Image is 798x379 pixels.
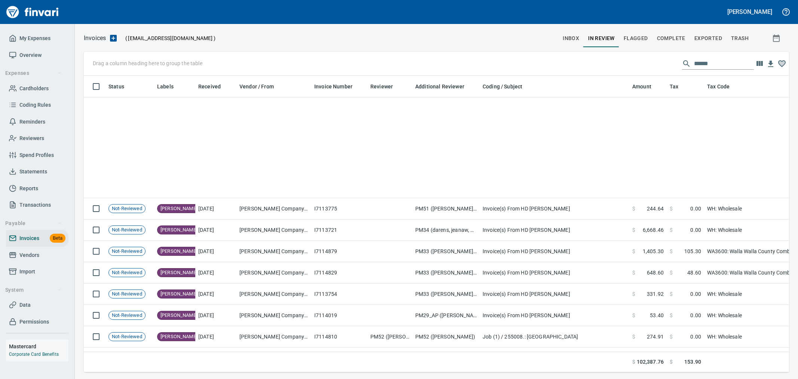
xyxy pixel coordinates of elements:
span: Invoice Number [314,82,362,91]
span: [PERSON_NAME] [158,269,200,276]
button: System [2,283,65,297]
td: Invoice(s) From HD [PERSON_NAME] [480,284,629,305]
a: Reviewers [6,130,68,147]
span: Flagged [624,34,648,43]
button: Column choices favorited. Click to reset to default [776,58,788,69]
td: Invoice(s) From HD [PERSON_NAME] [480,241,629,262]
td: PM33 ([PERSON_NAME], elleb, [PERSON_NAME], [PERSON_NAME]) [412,284,480,305]
a: Cardholders [6,80,68,97]
span: Not-Reviewed [109,248,145,255]
button: Upload an Invoice [106,34,121,43]
span: 648.60 [647,269,664,276]
span: Tax Code [707,82,739,91]
a: Import [6,263,68,280]
td: PM51 ([PERSON_NAME], [PERSON_NAME]) [412,198,480,219]
span: Tax [670,82,688,91]
span: Reviewer [370,82,403,91]
td: PM33 ([PERSON_NAME], elleb, [PERSON_NAME], [PERSON_NAME]) [412,262,480,284]
button: Choose columns to display [754,58,765,69]
span: Reports [19,184,38,193]
button: Expenses [2,66,65,80]
span: 0.00 [690,290,701,298]
span: trash [731,34,749,43]
span: Spend Profiles [19,151,54,160]
td: [PERSON_NAME] Company Inc. (1-10431) [236,326,311,348]
td: [DATE] [195,198,236,219]
td: I7114624 [311,348,367,369]
td: WH: Wholesale [704,284,798,305]
span: Transactions [19,200,51,210]
h5: [PERSON_NAME] [727,8,772,16]
a: Spend Profiles [6,147,68,164]
td: [PERSON_NAME] Company Inc. (1-10431) [236,198,311,219]
span: Not-Reviewed [109,312,145,319]
span: $ [670,333,673,340]
span: Received [198,82,221,91]
p: ( ) [121,34,215,42]
button: [PERSON_NAME] [725,6,774,18]
td: I7114810 [311,326,367,348]
td: WA3600: Walla Walla County Combined 8.1% [704,241,798,262]
td: Job (1) / 255008.: [GEOGRAPHIC_DATA] [480,326,629,348]
a: Coding Rules [6,97,68,113]
span: $ [670,205,673,212]
span: inbox [563,34,579,43]
span: Reviewer [370,82,393,91]
span: [PERSON_NAME] [158,227,200,234]
td: PM34 (darens, jeanaw, markt) [412,219,480,241]
span: Not-Reviewed [109,333,145,340]
td: [DATE] [195,284,236,305]
td: WH: Wholesale [704,198,798,219]
span: $ [670,312,673,319]
span: Coding / Subject [483,82,522,91]
a: Overview [6,47,68,64]
span: Not-Reviewed [109,269,145,276]
span: My Expenses [19,34,51,43]
span: Status [108,82,124,91]
a: Data [6,297,68,313]
span: $ [632,333,635,340]
span: [PERSON_NAME] [158,248,200,255]
p: Drag a column heading here to group the table [93,60,202,67]
span: $ [670,358,673,366]
span: 0.00 [690,312,701,319]
span: $ [632,205,635,212]
span: [PERSON_NAME] [158,205,200,212]
span: Data [19,300,31,310]
span: Beta [50,234,65,243]
span: [EMAIL_ADDRESS][DOMAIN_NAME] [127,34,213,42]
span: [PERSON_NAME] [158,333,200,340]
td: [DATE] [195,348,236,369]
span: $ [670,290,673,298]
span: Expenses [5,69,62,78]
span: Payable [5,219,62,228]
span: 331.92 [647,290,664,298]
span: Vendor / From [239,82,274,91]
span: Labels [157,82,183,91]
span: Not-Reviewed [109,227,145,234]
a: Transactions [6,197,68,213]
td: [PERSON_NAME] Company Inc. (1-10431) [236,219,311,241]
td: I7113775 [311,198,367,219]
a: Statements [6,163,68,180]
span: Exported [694,34,722,43]
span: Amount [632,82,651,91]
span: 153.90 [684,358,701,366]
td: [PERSON_NAME] Company Inc. (1-10431) [236,348,311,369]
td: WH: Wholesale [704,348,798,369]
td: I7113721 [311,219,367,241]
h6: Mastercard [9,342,68,351]
span: Additional Reviewer [415,82,474,91]
span: In Review [588,34,615,43]
td: Invoice(s) From HD [PERSON_NAME] [480,219,629,241]
span: 1,405.30 [643,248,664,255]
span: Reviewers [19,134,44,143]
span: Vendors [19,251,39,260]
span: $ [632,290,635,298]
td: WA3600: Walla Walla County Combined 8.1% [704,262,798,284]
span: $ [632,312,635,319]
td: [PERSON_NAME] Company Inc. (1-10431) [236,284,311,305]
span: 6,668.46 [643,226,664,234]
span: 0.00 [690,226,701,234]
span: Tax [670,82,678,91]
